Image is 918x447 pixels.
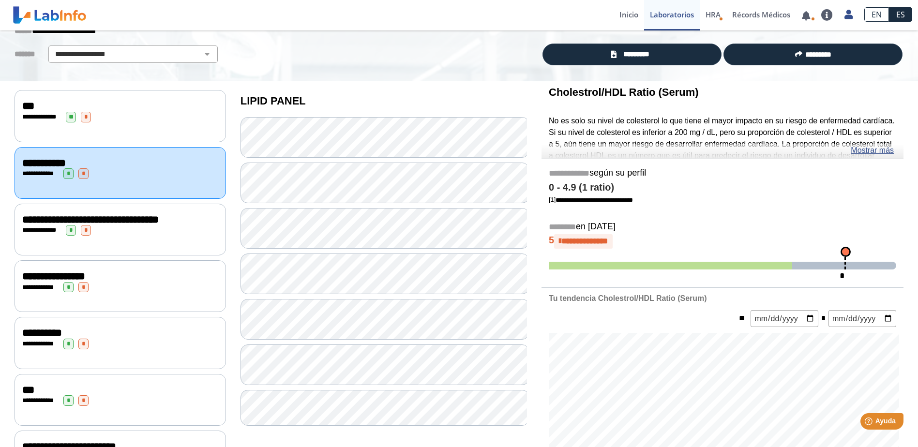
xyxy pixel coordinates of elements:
b: LIPID PANEL [241,95,306,107]
p: No es solo su nivel de colesterol lo que tiene el mayor impacto en su riesgo de enfermedad cardía... [549,115,896,185]
h4: 0 - 4.9 (1 ratio) [549,182,896,194]
b: Cholestrol/HDL Ratio (Serum) [549,86,698,98]
h4: 5 [549,234,896,249]
h5: en [DATE] [549,222,896,233]
a: Mostrar más [851,145,894,156]
span: HRA [706,10,721,19]
input: mm/dd/yyyy [828,310,896,327]
h5: según su perfil [549,168,896,179]
input: mm/dd/yyyy [751,310,818,327]
iframe: Help widget launcher [832,409,907,436]
a: EN [864,7,889,22]
a: ES [889,7,912,22]
b: Tu tendencia Cholestrol/HDL Ratio (Serum) [549,294,707,302]
a: [1] [549,196,633,203]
